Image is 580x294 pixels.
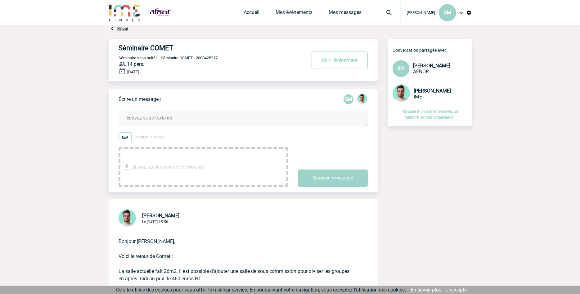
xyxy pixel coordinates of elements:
[119,44,288,52] h4: Séminaire COMET
[298,170,368,187] button: Envoyer le message
[357,94,367,105] div: Benjamin ROLAND
[446,287,467,293] a: J'accepte
[393,84,410,102] img: 121547-2.png
[407,11,435,15] span: [PERSON_NAME]
[414,94,422,100] span: IME
[127,70,139,74] span: [DATE]
[109,4,141,21] img: IME-Finder
[276,9,312,18] a: Mes événements
[116,287,406,293] span: Ce site utilise des cookies pour vous offrir le meilleur service. En poursuivant votre navigation...
[393,48,472,53] p: Conversation partagée avec :
[244,9,259,18] a: Accueil
[413,63,450,69] span: [PERSON_NAME]
[130,152,204,183] span: Glissez ou déposer des fichiers ici
[344,94,353,104] p: SM
[119,209,136,227] img: 121547-2.png
[344,94,353,104] div: Sylvia MARCET
[119,96,161,102] p: Écrire un message :
[397,66,405,71] span: SM
[142,213,179,219] span: [PERSON_NAME]
[411,287,441,293] a: En savoir plus
[414,88,451,94] span: [PERSON_NAME]
[127,61,144,67] span: 14 pers.
[329,9,362,18] a: Mes messages
[117,26,128,31] a: Retour
[135,135,164,139] span: Ajouter un fichier
[123,163,130,171] img: file_download.svg
[357,94,367,104] img: 121547-2.png
[142,220,168,224] span: Le [DATE] 15:58
[444,10,451,16] span: SM
[413,69,429,75] span: AFNOR
[312,52,368,69] button: Voir l'événement
[119,56,218,60] span: Séminaire sans nuitée - Séminaire COMET - 2000425217
[402,109,458,120] a: Partager mon événement avec un membre de mon organisation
